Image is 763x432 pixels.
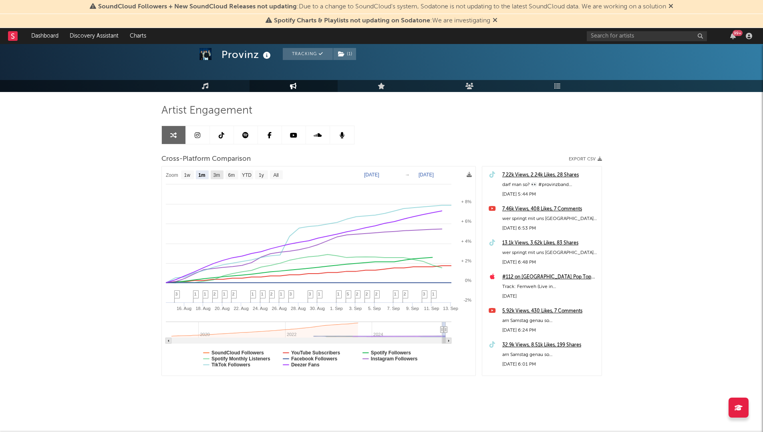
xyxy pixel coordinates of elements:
span: 1 [194,292,197,296]
span: 2 [375,292,378,296]
text: [DATE] [364,172,379,178]
span: 1 [204,292,206,296]
text: 1m [198,172,205,178]
span: Dismiss [493,18,497,24]
text: 18. Aug [195,306,210,311]
button: Tracking [283,48,333,60]
span: 1 [432,292,435,296]
span: 1 [252,292,254,296]
span: 1 [261,292,264,296]
span: 3 [290,292,292,296]
span: 1 [394,292,397,296]
span: 2 [404,292,406,296]
span: 1 [337,292,340,296]
span: 2 [366,292,368,296]
div: am Samstag genau so [GEOGRAPHIC_DATA]? #provinzband #reichtdirdas? #songofthesummer #pazifikopena... [502,350,598,360]
text: SoundCloud Followers [211,350,264,356]
span: 2 [232,292,235,296]
span: Artist Engagement [161,106,252,116]
span: 2 [356,292,358,296]
div: wer springt mit uns [GEOGRAPHIC_DATA]? #provinzband #spring #songofthesummer #pazifikopenairs2025 [502,214,598,224]
div: [DATE] 6:24 PM [502,326,598,335]
div: darf man so? 👀 #provinzband #songofthesummer #fernweh #pazifikopenairs2025 [502,180,598,190]
span: 1 [223,292,225,296]
div: [DATE] [502,292,598,301]
div: Track: Fernweh (Live in [GEOGRAPHIC_DATA], 2024) [502,282,598,292]
text: [DATE] [419,172,434,178]
text: 24. Aug [253,306,268,311]
text: 22. Aug [234,306,248,311]
text: -2% [463,298,471,302]
text: 30. Aug [310,306,324,311]
a: #112 on [GEOGRAPHIC_DATA] Pop Top Videos [502,272,598,282]
a: Reel: 238k Views, 15.4k Likes, 107 Comments [502,374,598,384]
text: 20. Aug [214,306,229,311]
span: : We are investigating [274,18,490,24]
text: Spotify Followers [370,350,411,356]
span: Spotify Charts & Playlists not updating on Sodatone [274,18,430,24]
text: 9. Sep [406,306,419,311]
text: 0% [465,278,471,283]
text: 26. Aug [272,306,286,311]
span: 2 [213,292,216,296]
text: + 6% [461,219,471,224]
a: 7.46k Views, 408 Likes, 7 Comments [502,204,598,214]
span: 3 [309,292,311,296]
span: 1 [280,292,282,296]
input: Search for artists [587,31,707,41]
text: 3. Sep [349,306,362,311]
div: [DATE] 5:44 PM [502,190,598,199]
text: 16. Aug [176,306,191,311]
div: [DATE] 6:53 PM [502,224,598,233]
a: 13.1k Views, 3.62k Likes, 83 Shares [502,238,598,248]
text: 6m [228,172,235,178]
text: + 8% [461,199,471,204]
a: 32.9k Views, 8.51k Likes, 199 Shares [502,340,598,350]
a: 7.22k Views, 2.24k Likes, 28 Shares [502,170,598,180]
text: 11. Sep [424,306,439,311]
span: 2 [270,292,273,296]
text: Zoom [166,172,178,178]
text: All [273,172,278,178]
span: 1 [318,292,320,296]
text: YTD [242,172,251,178]
text: 1w [184,172,190,178]
a: Dashboard [26,28,64,44]
text: + 4% [461,239,471,244]
text: Spotify Monthly Listeners [211,356,270,362]
text: Instagram Followers [370,356,417,362]
span: : Due to a change to SoundCloud's system, Sodatone is not updating to the latest SoundCloud data.... [98,4,666,10]
text: Facebook Followers [291,356,337,362]
a: 5.92k Views, 430 Likes, 7 Comments [502,306,598,316]
div: am Samstag genau so [GEOGRAPHIC_DATA]? #provinzband #reichtdirdas? #songofthesummer #pazifikopena... [502,316,598,326]
div: wer springt mit uns [GEOGRAPHIC_DATA]? #provinzband #spring #songofthesummer #pazifikopenairs2025 [502,248,598,258]
text: YouTube Subscribers [291,350,340,356]
text: 28. Aug [291,306,306,311]
text: 7. Sep [387,306,400,311]
button: 99+ [730,33,736,39]
span: 5 [347,292,349,296]
a: Discovery Assistant [64,28,124,44]
span: SoundCloud Followers + New SoundCloud Releases not updating [98,4,297,10]
span: ( 1 ) [333,48,356,60]
text: 1. Sep [330,306,342,311]
a: Charts [124,28,152,44]
text: 5. Sep [368,306,380,311]
text: Deezer Fans [291,362,319,368]
text: 3m [213,172,220,178]
button: (1) [333,48,356,60]
text: TikTok Followers [211,362,250,368]
div: [DATE] 6:01 PM [502,360,598,369]
text: 1y [259,172,264,178]
text: + 2% [461,258,471,263]
text: → [405,172,410,178]
div: [DATE] 6:48 PM [502,258,598,267]
text: 13. Sep [443,306,458,311]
